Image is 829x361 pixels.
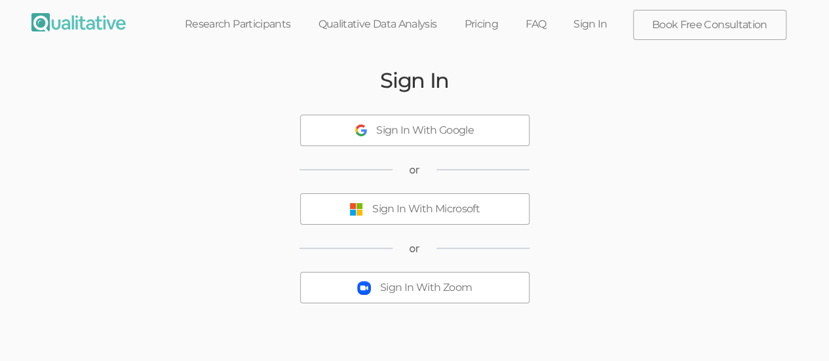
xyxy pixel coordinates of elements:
a: Qualitative Data Analysis [304,10,450,39]
img: Qualitative [31,13,126,31]
img: Sign In With Google [355,124,367,136]
a: Book Free Consultation [634,10,786,39]
span: or [409,241,420,256]
button: Sign In With Google [300,115,530,146]
div: Sign In With Microsoft [372,202,480,217]
img: Sign In With Zoom [357,281,371,295]
iframe: Chat Widget [763,298,829,361]
h2: Sign In [380,69,449,92]
a: Sign In [560,10,621,39]
button: Sign In With Microsoft [300,193,530,225]
span: or [409,162,420,178]
img: Sign In With Microsoft [349,202,363,216]
a: Pricing [450,10,512,39]
button: Sign In With Zoom [300,272,530,303]
div: Sign In With Google [376,123,474,138]
a: FAQ [512,10,560,39]
a: Research Participants [171,10,305,39]
div: Sign In With Zoom [380,280,472,295]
